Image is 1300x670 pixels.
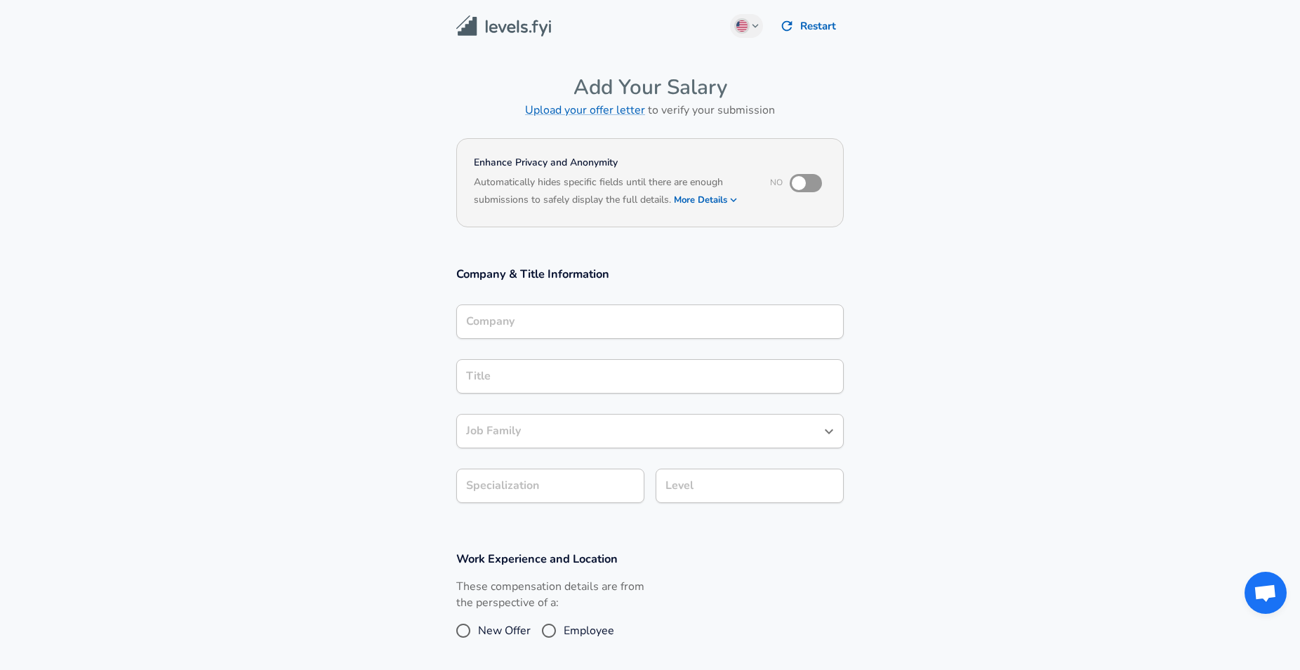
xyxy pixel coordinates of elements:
button: English (US) [730,14,764,38]
span: New Offer [478,622,531,639]
h3: Work Experience and Location [456,551,844,567]
input: Software Engineer [463,366,837,387]
h6: to verify your submission [456,100,844,120]
button: Open [819,422,839,441]
h3: Company & Title Information [456,266,844,282]
img: English (US) [736,20,748,32]
input: Software Engineer [463,420,816,442]
a: Upload your offer letter [525,102,645,118]
label: These compensation details are from the perspective of a: [456,579,644,611]
input: Google [463,311,837,333]
button: Restart [774,11,844,41]
div: Open chat [1245,572,1287,614]
h6: Automatically hides specific fields until there are enough submissions to safely display the full... [474,175,751,210]
button: More Details [674,190,738,210]
img: Levels.fyi [456,15,551,37]
span: Employee [564,622,614,639]
h4: Enhance Privacy and Anonymity [474,156,751,170]
span: No [770,177,783,188]
input: Specialization [456,469,644,503]
input: L3 [662,475,837,497]
h4: Add Your Salary [456,74,844,100]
